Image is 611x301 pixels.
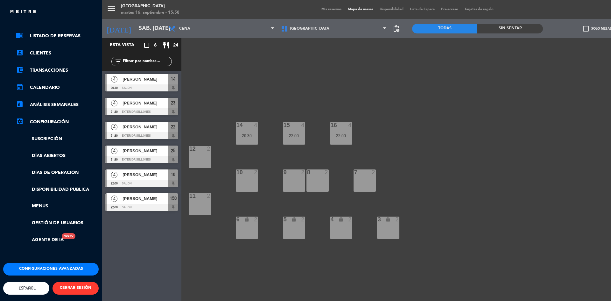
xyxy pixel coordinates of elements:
[123,147,168,154] span: [PERSON_NAME]
[170,195,177,202] span: 150
[16,83,24,91] i: calendar_month
[16,186,99,193] a: Disponibilidad pública
[171,99,175,107] span: 23
[123,195,168,202] span: [PERSON_NAME]
[162,41,170,49] i: restaurant
[16,49,99,57] a: account_boxClientes
[154,42,157,49] span: 6
[62,233,75,239] div: Nuevo
[16,118,99,126] a: Configuración
[16,67,99,74] a: account_balance_walletTransacciones
[171,123,175,131] span: 22
[171,171,175,178] span: 16
[16,32,99,40] a: chrome_reader_modeListado de Reservas
[111,148,117,154] span: 4
[16,66,24,74] i: account_balance_wallet
[16,135,99,143] a: Suscripción
[122,58,172,65] input: Filtrar por nombre...
[16,118,24,125] i: settings_applications
[16,203,99,210] a: Menus
[111,100,117,106] span: 4
[123,100,168,106] span: [PERSON_NAME]
[173,42,178,49] span: 24
[171,75,175,83] span: 14
[53,282,99,295] button: CERRAR SESIÓN
[16,169,99,176] a: Días de Operación
[3,263,99,276] button: Configuraciones avanzadas
[17,286,36,290] span: Español
[115,58,122,65] i: filter_list
[123,76,168,82] span: [PERSON_NAME]
[16,32,24,39] i: chrome_reader_mode
[16,219,99,227] a: Gestión de usuarios
[16,236,64,244] a: Agente de IANuevo
[16,84,99,91] a: calendar_monthCalendario
[123,171,168,178] span: [PERSON_NAME]
[10,10,37,14] img: MEITRE
[123,124,168,130] span: [PERSON_NAME]
[111,172,117,178] span: 4
[16,152,99,160] a: Días abiertos
[143,41,151,49] i: crop_square
[111,76,117,82] span: 4
[16,101,99,109] a: assessmentANÁLISIS SEMANALES
[105,41,148,49] div: Esta vista
[111,196,117,202] span: 4
[16,49,24,56] i: account_box
[171,147,175,154] span: 25
[16,100,24,108] i: assessment
[111,124,117,130] span: 4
